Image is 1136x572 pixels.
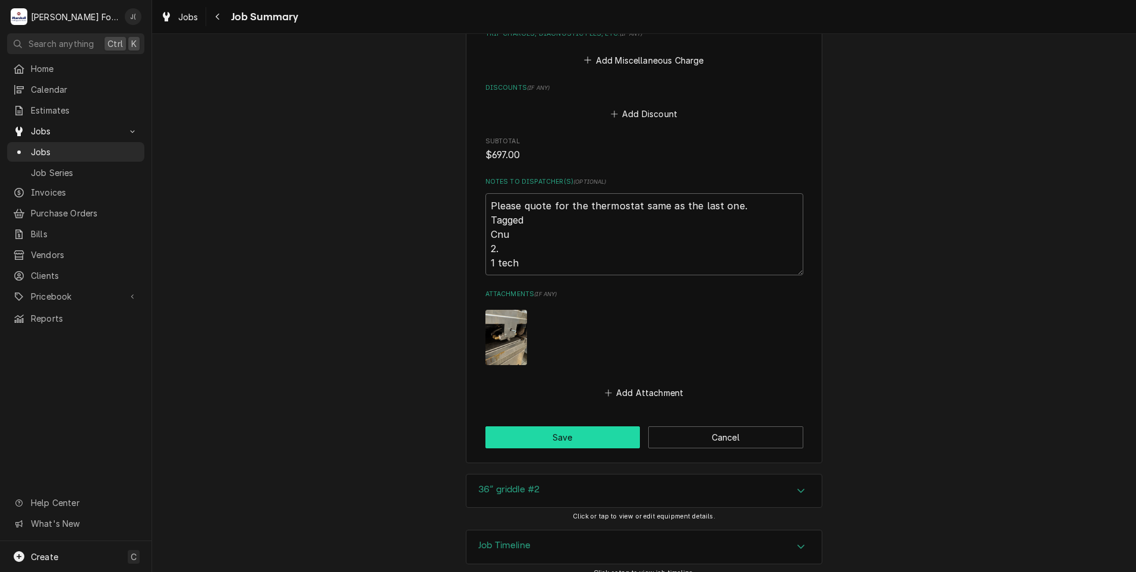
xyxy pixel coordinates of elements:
[485,193,803,275] textarea: Please quote for the thermostat same as the last one. Tagged Cnu 2. 1 tech
[485,149,520,161] span: $697.00
[131,551,137,563] span: C
[178,11,198,23] span: Jobs
[485,177,803,187] label: Notes to Dispatcher(s)
[31,125,121,137] span: Jobs
[466,474,822,508] div: Accordion Header
[478,540,531,551] h3: Job Timeline
[485,29,803,39] label: Trip Charges, Diagnostic Fees, etc.
[31,62,138,75] span: Home
[31,312,138,325] span: Reports
[7,183,144,202] a: Invoices
[11,8,27,25] div: Marshall Food Equipment Service's Avatar
[31,83,138,96] span: Calendar
[31,186,138,199] span: Invoices
[485,310,527,365] img: AbNyjyCkQrq3V0RjKFPr
[31,11,118,23] div: [PERSON_NAME] Food Equipment Service
[527,84,550,91] span: ( if any )
[485,426,803,448] div: Button Group Row
[31,207,138,219] span: Purchase Orders
[7,163,144,183] a: Job Series
[125,8,141,25] div: Jeff Debigare (109)'s Avatar
[7,266,144,285] a: Clients
[7,514,144,533] a: Go to What's New
[485,29,803,68] div: Trip Charges, Diagnostic Fees, etc.
[31,228,138,240] span: Bills
[31,104,138,117] span: Estimates
[485,137,803,162] div: Subtotal
[485,148,803,162] span: Subtotal
[108,37,123,50] span: Ctrl
[7,100,144,120] a: Estimates
[608,106,679,122] button: Add Discount
[466,530,822,564] div: Job Timeline
[7,493,144,513] a: Go to Help Center
[31,269,138,282] span: Clients
[485,137,803,146] span: Subtotal
[31,517,137,530] span: What's New
[131,37,137,50] span: K
[534,291,557,297] span: ( if any )
[485,177,803,275] div: Notes to Dispatcher(s)
[31,496,137,509] span: Help Center
[485,290,803,299] label: Attachments
[573,178,607,185] span: ( optional )
[466,474,822,508] button: Accordion Details Expand Trigger
[228,9,299,25] span: Job Summary
[7,59,144,78] a: Home
[209,7,228,26] button: Navigate back
[7,33,144,54] button: Search anythingCtrlK
[466,530,822,564] div: Accordion Header
[29,37,94,50] span: Search anything
[11,8,27,25] div: M
[602,385,686,401] button: Add Attachment
[7,245,144,265] a: Vendors
[478,484,539,495] h3: 36” griddle #2
[31,290,121,303] span: Pricebook
[125,8,141,25] div: J(
[466,530,822,564] button: Accordion Details Expand Trigger
[7,224,144,244] a: Bills
[485,83,803,122] div: Discounts
[31,249,138,261] span: Vendors
[582,52,706,68] button: Add Miscellaneous Charge
[7,203,144,223] a: Purchase Orders
[485,290,803,401] div: Attachments
[7,287,144,306] a: Go to Pricebook
[573,513,715,520] span: Click or tap to view or edit equipment details.
[485,426,640,448] button: Save
[7,142,144,162] a: Jobs
[7,121,144,141] a: Go to Jobs
[31,552,58,562] span: Create
[648,426,803,448] button: Cancel
[485,83,803,93] label: Discounts
[156,7,203,27] a: Jobs
[485,426,803,448] div: Button Group
[466,474,822,508] div: 36” griddle #2
[7,80,144,99] a: Calendar
[7,309,144,328] a: Reports
[31,146,138,158] span: Jobs
[31,166,138,179] span: Job Series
